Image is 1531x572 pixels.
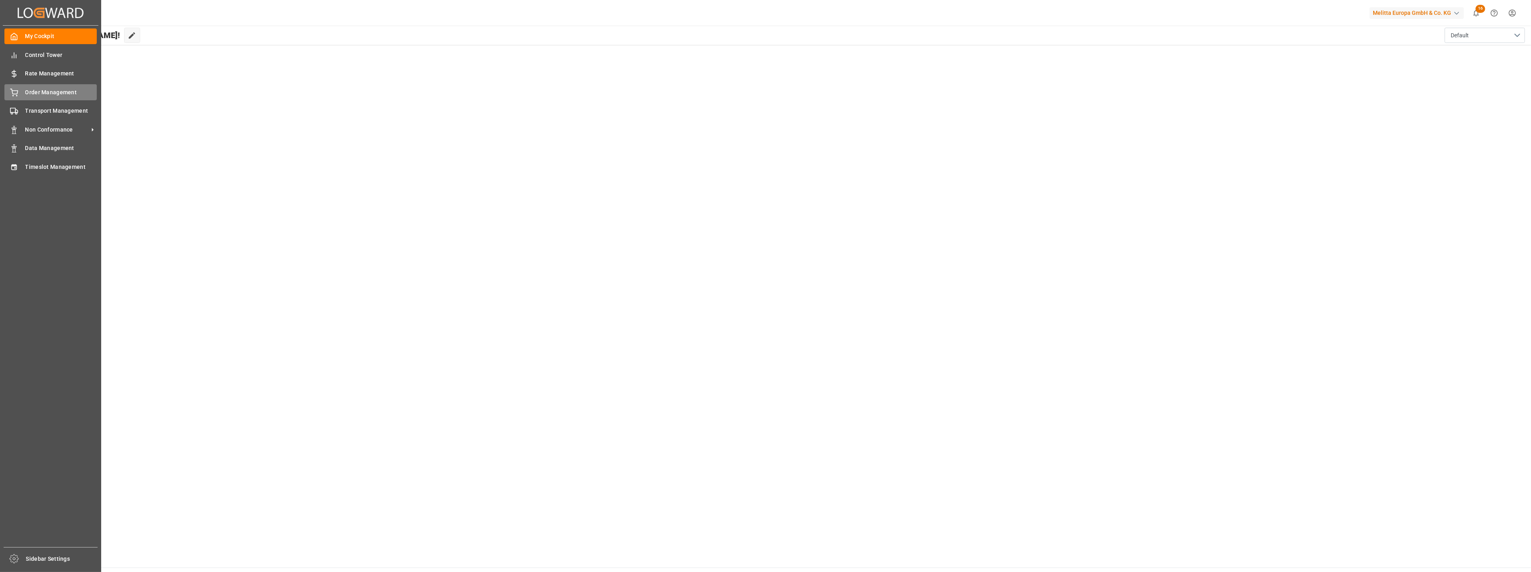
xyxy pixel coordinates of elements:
[1451,31,1469,40] span: Default
[4,159,97,174] a: Timeslot Management
[25,144,97,152] span: Data Management
[25,126,89,134] span: Non Conformance
[25,88,97,97] span: Order Management
[4,66,97,81] a: Rate Management
[25,163,97,171] span: Timeslot Management
[25,51,97,59] span: Control Tower
[4,28,97,44] a: My Cockpit
[4,84,97,100] a: Order Management
[25,69,97,78] span: Rate Management
[25,32,97,41] span: My Cockpit
[25,107,97,115] span: Transport Management
[4,47,97,63] a: Control Tower
[4,103,97,119] a: Transport Management
[26,555,98,563] span: Sidebar Settings
[1370,5,1467,20] button: Melitta Europa GmbH & Co. KG
[4,140,97,156] a: Data Management
[34,28,120,43] span: Hello [PERSON_NAME]!
[1485,4,1503,22] button: Help Center
[1476,5,1485,13] span: 16
[1370,7,1464,19] div: Melitta Europa GmbH & Co. KG
[1467,4,1485,22] button: show 16 new notifications
[1445,28,1525,43] button: open menu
